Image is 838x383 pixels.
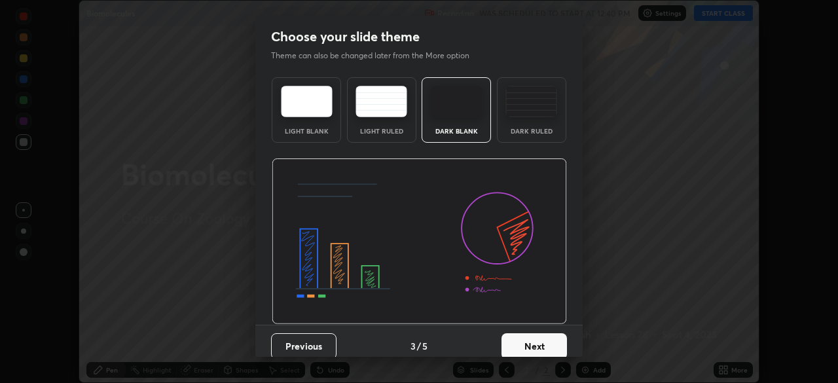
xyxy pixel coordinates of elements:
div: Dark Ruled [505,128,558,134]
img: lightTheme.e5ed3b09.svg [281,86,333,117]
img: darkTheme.f0cc69e5.svg [431,86,483,117]
h4: 3 [410,339,416,353]
h4: 5 [422,339,428,353]
img: darkRuledTheme.de295e13.svg [505,86,557,117]
button: Next [501,333,567,359]
div: Light Blank [280,128,333,134]
div: Light Ruled [355,128,408,134]
button: Previous [271,333,337,359]
h4: / [417,339,421,353]
h2: Choose your slide theme [271,28,420,45]
img: darkThemeBanner.d06ce4a2.svg [272,158,567,325]
p: Theme can also be changed later from the More option [271,50,483,62]
div: Dark Blank [430,128,483,134]
img: lightRuledTheme.5fabf969.svg [355,86,407,117]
